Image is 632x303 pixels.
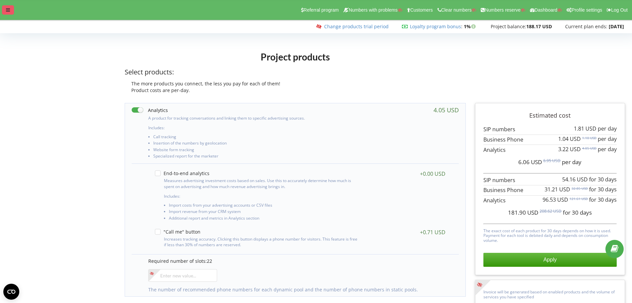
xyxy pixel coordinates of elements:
[207,258,212,264] span: 22
[589,176,617,183] span: for 30 days
[148,258,452,264] p: Required number of slots:
[434,107,459,113] div: 4.05 USD
[485,7,520,13] span: Numbers reserve
[535,7,558,13] span: Dashboard
[558,146,581,153] span: 3.22 USD
[540,208,562,214] sup: 208.62 USD
[420,170,445,177] div: +0.00 USD
[164,236,358,248] p: Increases tracking accuracy. Clicking this button displays a phone number for visitors. This feat...
[125,67,466,77] p: Select products:
[563,209,592,216] span: for 30 days
[148,125,361,131] p: Includes:
[125,80,466,87] div: The more products you connect, the less you pay for each of them!
[3,284,19,300] button: Open CMP widget
[526,23,552,30] strong: 188.17 USD
[483,126,617,133] p: SIP numbers
[558,135,581,143] span: 1.04 USD
[132,107,168,114] label: Analytics
[589,186,617,193] span: for 30 days
[148,269,217,282] input: Enter new value...
[598,125,617,132] span: per day
[349,7,398,13] span: Numbers with problems
[410,7,433,13] span: Customers
[304,7,339,13] span: Referral program
[155,229,200,235] label: "Call me" button
[483,146,617,154] p: Analytics
[483,111,617,120] p: Estimated cost
[571,186,588,191] sup: 32.85 USD
[491,23,526,30] span: Project balance:
[483,253,617,267] button: Apply
[543,158,561,163] sup: 6.95 USD
[609,23,624,30] strong: [DATE]
[562,158,581,166] span: per day
[483,227,617,243] p: The exact cost of each product for 30 days depends on how it is used. Payment for each tool is de...
[164,178,358,189] p: Measures advertising investment costs based on sales. Use this to accurately determine how much i...
[164,193,358,199] p: Includes:
[153,135,361,141] li: Call tracking
[153,141,361,147] li: Insertion of the numbers by geolocation
[125,87,466,94] div: Product costs are per-day.
[410,23,461,30] a: Loyalty program bonus
[324,23,389,30] a: Change products trial period
[483,288,617,299] p: Invoice will be generated based on enabled products and the volume of services you have specified
[569,196,588,201] sup: 121.61 USD
[153,148,361,154] li: Website form tracking
[169,209,358,216] li: Import revenue from your CRM system
[543,196,568,203] span: 96.53 USD
[508,209,538,216] span: 181.90 USD
[441,7,472,13] span: Clear numbers
[571,7,602,13] span: Profile settings
[518,158,542,166] span: 6.06 USD
[420,229,445,236] div: +0.71 USD
[598,135,617,143] span: per day
[611,7,628,13] span: Log Out
[153,154,361,160] li: Specialized report for the marketer
[589,196,617,203] span: for 30 days
[582,136,596,140] sup: 1.10 USD
[483,186,617,194] p: Business Phone
[169,203,358,209] li: Import costs from your advertising accounts or CSV files
[562,176,588,183] span: 54.16 USD
[410,23,462,30] span: :
[483,197,617,204] p: Analytics
[125,51,466,63] h1: Project products
[574,125,596,132] span: 1.81 USD
[545,186,570,193] span: 31.21 USD
[483,176,617,184] p: SIP numbers
[148,286,452,293] p: The number of recommended phone numbers for each dynamic pool and the number of phone numbers in ...
[464,23,477,30] strong: 1%
[565,23,607,30] span: Current plan ends:
[598,146,617,153] span: per day
[169,216,358,222] li: Additional report and metrics in Analytics section
[582,146,596,151] sup: 4.05 USD
[155,170,209,176] label: End-to-end analytics
[483,136,617,144] p: Business Phone
[148,115,361,121] p: A product for tracking conversations and linking them to specific advertising sources.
